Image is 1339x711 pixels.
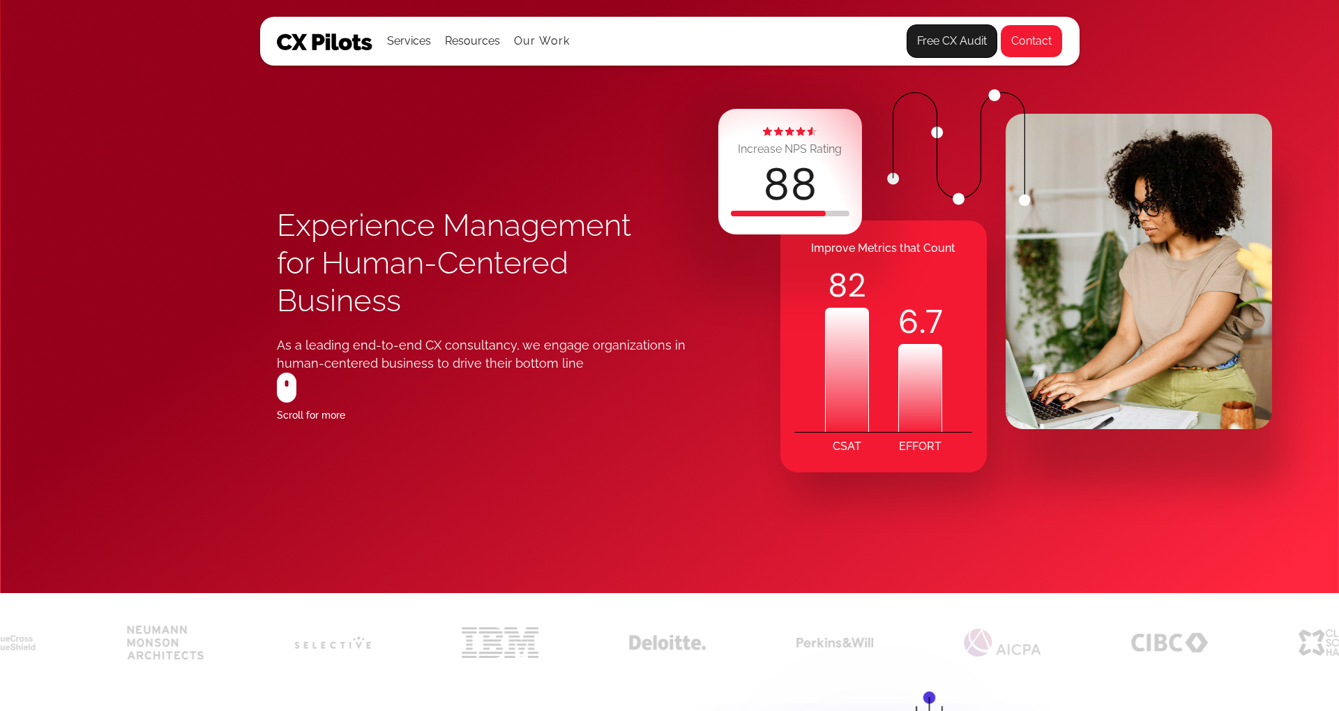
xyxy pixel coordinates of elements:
img: cx for deloitte [629,635,706,650]
div: As a leading end-to-end CX consultancy, we engage organizations in human-centered business to dri... [277,336,715,373]
div: Scroll for more [277,405,345,425]
img: perkins & will cx [796,637,873,648]
div: Services [387,31,431,51]
div: 88 [763,163,817,207]
div: Resources [445,31,500,51]
div: EFFORT [899,433,941,461]
a: Free CX Audit [907,24,997,58]
div: Improve Metrics that Count [780,234,987,262]
code: 6 [898,299,919,344]
img: cx for neumann monson architects black logo [127,624,204,660]
a: Our Work [514,35,570,47]
div: Resources [445,17,500,65]
img: cx for selective insurance logo [294,636,371,649]
div: Services [387,17,431,65]
img: cx for ibm logo [462,627,538,657]
code: 7 [925,299,943,344]
div: 82 [825,263,869,308]
div: Increase NPS Rating [738,140,842,159]
img: Customer experience CX for banks CIBC logo [1131,632,1208,652]
a: Contact [1000,24,1063,58]
h1: Experience Management for Human-Centered Business [277,207,653,320]
div: . [898,299,942,344]
div: CSAT [833,433,861,461]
